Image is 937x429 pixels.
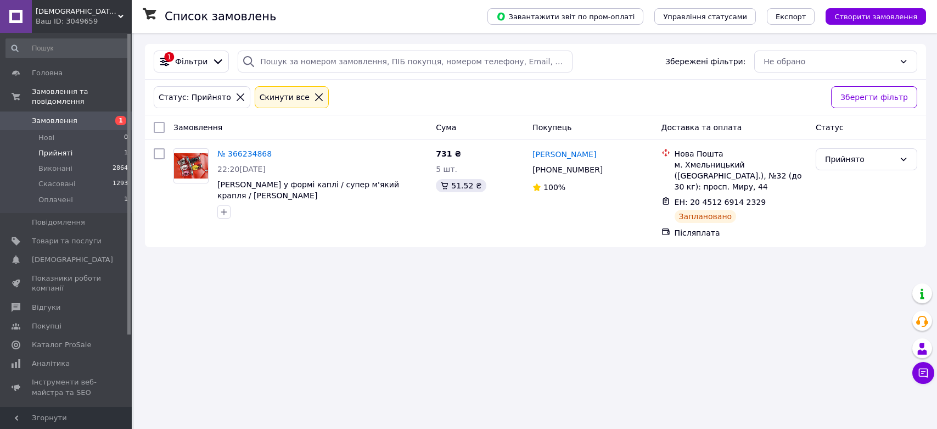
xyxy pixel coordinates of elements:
[675,148,807,159] div: Нова Пошта
[32,340,91,350] span: Каталог ProSale
[115,116,126,125] span: 1
[543,183,565,192] span: 100%
[436,149,461,158] span: 731 ₴
[32,218,85,227] span: Повідомлення
[32,377,102,397] span: Інструменти веб-майстра та SEO
[675,198,766,207] span: ЕН: 20 4512 6914 2329
[663,13,747,21] span: Управління статусами
[32,321,61,331] span: Покупці
[32,255,113,265] span: [DEMOGRAPHIC_DATA]
[238,51,572,73] input: Пошук за номером замовлення, ПІБ покупця, номером телефону, Email, номером накладної
[436,165,457,174] span: 5 шт.
[665,56,745,67] span: Збережені фільтри:
[113,179,128,189] span: 1293
[496,12,635,21] span: Завантажити звіт по пром-оплаті
[32,359,70,369] span: Аналітика
[38,179,76,189] span: Скасовані
[173,148,209,183] a: Фото товару
[32,303,60,313] span: Відгуки
[32,236,102,246] span: Товари та послуги
[217,180,399,200] a: [PERSON_NAME] у формі каплі / супер м'який крапля / [PERSON_NAME]
[661,123,742,132] span: Доставка та оплата
[38,148,72,158] span: Прийняті
[436,179,486,192] div: 51.52 ₴
[532,123,571,132] span: Покупець
[32,116,77,126] span: Замовлення
[532,165,603,174] span: [PHONE_NUMBER]
[124,133,128,143] span: 0
[826,8,926,25] button: Створити замовлення
[834,13,917,21] span: Створити замовлення
[675,159,807,192] div: м. Хмельницький ([GEOGRAPHIC_DATA].), №32 (до 30 кг): просп. Миру, 44
[831,86,917,108] button: Зберегти фільтр
[124,195,128,205] span: 1
[36,7,118,16] span: Алла Заяць /// все для майстрів б'юті-індустрії
[156,91,233,103] div: Статус: Прийнято
[36,16,132,26] div: Ваш ID: 3049659
[124,148,128,158] span: 1
[767,8,815,25] button: Експорт
[654,8,756,25] button: Управління статусами
[487,8,643,25] button: Завантажити звіт по пром-оплаті
[815,12,926,20] a: Створити замовлення
[165,10,276,23] h1: Список замовлень
[217,149,272,158] a: № 366234868
[217,165,266,174] span: 22:20[DATE]
[912,362,934,384] button: Чат з покупцем
[257,91,312,103] div: Cкинути все
[38,195,73,205] span: Оплачені
[38,133,54,143] span: Нові
[113,164,128,174] span: 2864
[32,68,63,78] span: Головна
[816,123,844,132] span: Статус
[38,164,72,174] span: Виконані
[175,56,207,67] span: Фільтри
[776,13,806,21] span: Експорт
[675,227,807,238] div: Післяплата
[825,153,895,165] div: Прийнято
[675,210,737,223] div: Заплановано
[532,149,596,160] a: [PERSON_NAME]
[32,274,102,293] span: Показники роботи компанії
[5,38,129,58] input: Пошук
[32,406,102,426] span: Управління сайтом
[32,87,132,107] span: Замовлення та повідомлення
[174,153,208,179] img: Фото товару
[436,123,456,132] span: Cума
[173,123,222,132] span: Замовлення
[764,55,895,68] div: Не обрано
[840,91,908,103] span: Зберегти фільтр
